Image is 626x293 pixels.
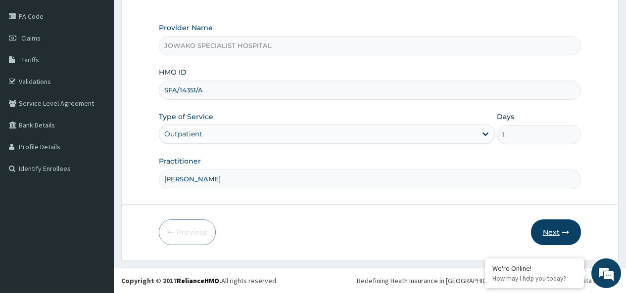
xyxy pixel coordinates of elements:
[21,55,39,64] span: Tariffs
[164,129,202,139] div: Outpatient
[18,49,40,74] img: d_794563401_company_1708531726252_794563401
[159,169,581,189] input: Enter Name
[57,85,137,185] span: We're online!
[114,268,626,293] footer: All rights reserved.
[21,34,41,42] span: Claims
[492,264,577,273] div: We're Online!
[159,219,216,245] button: Previous
[159,23,213,33] label: Provider Name
[121,276,221,285] strong: Copyright © 2017 .
[497,112,514,122] label: Days
[51,55,166,68] div: Chat with us now
[159,81,581,100] input: Enter HMO ID
[177,276,219,285] a: RelianceHMO
[159,156,201,166] label: Practitioner
[492,274,577,283] p: How may I help you today?
[162,5,186,29] div: Minimize live chat window
[159,112,213,122] label: Type of Service
[531,219,581,245] button: Next
[159,67,187,77] label: HMO ID
[5,191,189,226] textarea: Type your message and hit 'Enter'
[357,276,619,286] div: Redefining Heath Insurance in [GEOGRAPHIC_DATA] using Telemedicine and Data Science!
